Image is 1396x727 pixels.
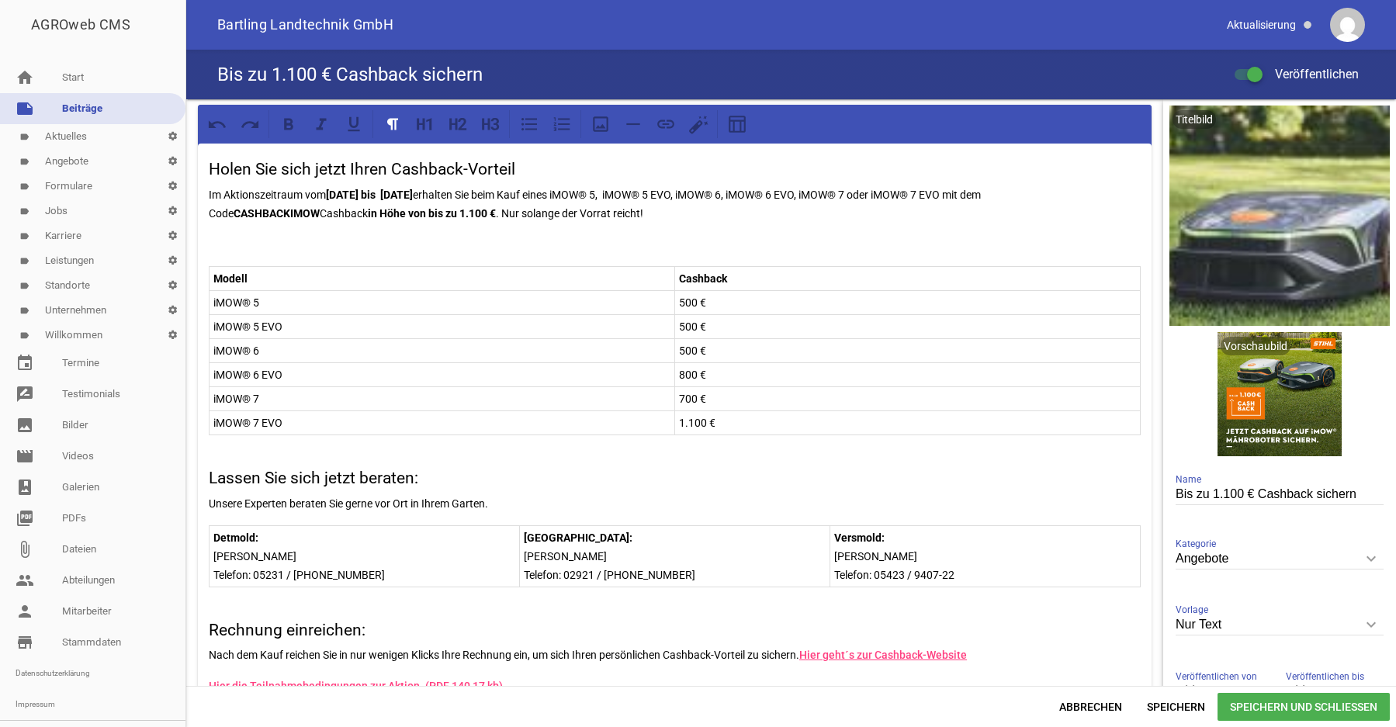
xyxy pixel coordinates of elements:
div: Titelbild [1173,110,1216,129]
i: settings [160,273,185,298]
i: event [16,354,34,372]
p: iMOW® 7 [213,389,670,408]
i: settings [160,323,185,348]
p: 500 € [679,293,1136,312]
p: iMOW® 6 [213,341,670,360]
p: iMOW® 7 EVO [213,414,670,432]
i: image [16,416,34,434]
i: rate_review [16,385,34,403]
a: Hier geht´s zur Cashback-Website [799,649,967,661]
p: Im Aktionszeitraum vom erhalten Sie beim Kauf eines iMOW® 5, iMOW® 5 EVO, iMOW® 6, iMOW® 6 EVO, i... [209,185,1141,223]
p: 500 € [679,341,1136,360]
h3: Lassen Sie sich jetzt beraten: [209,466,1141,491]
i: photo_album [16,478,34,497]
strong: [DATE] bis [DATE] [326,189,413,201]
i: keyboard_arrow_down [1359,546,1384,571]
p: [PERSON_NAME] [213,547,515,566]
strong: CASHBACKIMOW [234,207,320,220]
span: Speichern und Schließen [1218,693,1390,721]
p: 1.100 € [679,414,1136,432]
h4: Bis zu 1.100 € Cashback sichern [217,62,483,87]
strong: Versmold: [834,531,885,544]
i: label [19,132,29,142]
i: label [19,281,29,291]
i: people [16,571,34,590]
h3: Holen Sie sich jetzt Ihren Cashback-Vorteil [209,158,1141,182]
i: settings [160,174,185,199]
i: label [19,331,29,341]
i: note [16,99,34,118]
i: label [19,306,29,316]
p: Telefon: 05231 / [PHONE_NUMBER] [213,566,515,584]
h3: Rechnung einreichen: [209,618,1141,643]
i: label [19,182,29,192]
p: [PERSON_NAME] [834,547,1136,566]
a: Hier die Teilnahmebedingungen zur Aktion. (PDF 140,17 kb). [209,680,506,692]
i: picture_as_pdf [16,509,34,528]
p: iMOW® 5 EVO [213,317,670,336]
span: Veröffentlichen von [1176,669,1257,684]
span: Veröffentlichen bis [1286,669,1364,684]
span: Bartling Landtechnik GmbH [217,18,393,32]
p: 800 € [679,365,1136,384]
strong: Detmold: [213,531,258,544]
i: label [19,157,29,167]
p: Telefon: 02921 / [PHONE_NUMBER] [524,566,826,584]
span: Veröffentlichen [1256,67,1359,81]
span: Abbrechen [1047,693,1134,721]
strong: Modell [213,272,248,285]
i: keyboard_arrow_down [1359,612,1384,637]
p: iMOW® 6 EVO [213,365,670,384]
i: person [16,602,34,621]
i: attach_file [16,540,34,559]
i: label [19,206,29,216]
div: Vorschaubild [1221,337,1290,355]
p: Telefon: 05423 / 9407-22 [834,566,1136,584]
i: store_mall_directory [16,633,34,652]
i: settings [160,149,185,174]
i: settings [160,248,185,273]
i: label [19,231,29,241]
span: Speichern [1134,693,1218,721]
p: 500 € [679,317,1136,336]
strong: in Höhe von bis zu 1.100 € [368,207,496,220]
p: iMOW® 5 [213,293,670,312]
strong: Cashback [679,272,727,285]
strong: [GEOGRAPHIC_DATA]: [524,531,632,544]
i: movie [16,447,34,466]
i: settings [160,298,185,323]
p: [PERSON_NAME] [524,547,826,566]
i: settings [160,199,185,223]
p: Nach dem Kauf reichen Sie in nur wenigen Klicks Ihre Rechnung ein, um sich Ihren persönlichen Cas... [209,646,1141,664]
p: 700 € [679,389,1136,408]
i: label [19,256,29,266]
i: settings [160,124,185,149]
i: settings [160,223,185,248]
p: Unsere Experten beraten Sie gerne vor Ort in Ihrem Garten. [209,494,1141,513]
i: home [16,68,34,87]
